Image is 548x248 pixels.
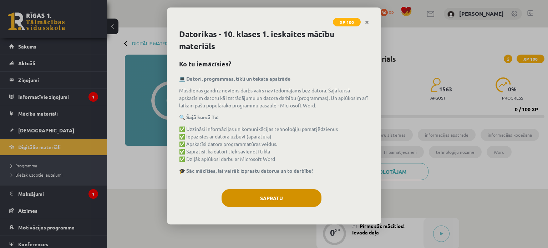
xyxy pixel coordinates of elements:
[179,125,369,163] p: ✅ Uzzināsi informācijas un komunikācijas tehnoloģiju pamatjēdzienus ✅ Iepazīsies ar datora uzbūvi...
[186,75,290,82] b: Datori, programmas, tīkli un teksta apstrāde
[179,28,369,52] h1: Datorikas - 10. klases 1. ieskaites mācību materiāls
[179,87,369,109] p: Mūsdienās gandrīz neviens darbs vairs nav iedomājams bez datora. Šajā kursā apskatīsim datoru kā ...
[179,167,313,174] strong: 🎓 Sāc mācīties, lai vairāk izprastu datorus un to darbību!
[179,75,185,82] a: 💻
[179,59,369,69] h2: Ko tu iemācīsies?
[179,114,218,120] strong: 🔍 Šajā kursā Tu:
[333,18,361,26] span: XP 100
[222,189,321,207] button: Sapratu
[361,15,373,29] a: Close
